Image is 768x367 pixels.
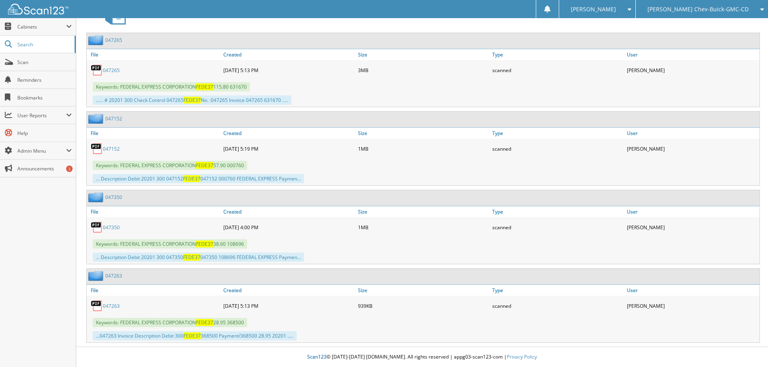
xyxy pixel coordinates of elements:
[356,62,491,78] div: 3MB
[87,49,221,60] a: File
[490,49,625,60] a: Type
[356,49,491,60] a: Size
[88,114,105,124] img: folder2.png
[17,77,72,83] span: Reminders
[93,239,247,249] span: Keywords: FEDERAL EXPRESS CORPORATION 38.60 108696
[221,62,356,78] div: [DATE] 5:13 PM
[17,165,72,172] span: Announcements
[196,241,213,247] span: FEDE37
[490,285,625,296] a: Type
[103,67,120,74] a: 047265
[93,318,247,327] span: Keywords: FEDERAL EXPRESS CORPORATION 28.95 368500
[221,206,356,217] a: Created
[183,97,201,104] span: FEDE37
[356,285,491,296] a: Size
[571,7,616,12] span: [PERSON_NAME]
[490,128,625,139] a: Type
[625,49,760,60] a: User
[88,35,105,45] img: folder2.png
[93,161,247,170] span: Keywords: FEDERAL EXPRESS CORPORATION 57.90 000760
[183,175,200,182] span: FEDE37
[507,353,537,360] a: Privacy Policy
[93,82,250,91] span: Keywords: FEDERAL EXPRESS CORPORATION 115.80 631670
[625,206,760,217] a: User
[87,206,221,217] a: File
[490,62,625,78] div: scanned
[625,285,760,296] a: User
[17,130,72,137] span: Help
[91,143,103,155] img: PDF.png
[356,206,491,217] a: Size
[221,285,356,296] a: Created
[307,353,327,360] span: Scan123
[105,194,122,201] a: 047350
[76,347,768,367] div: © [DATE]-[DATE] [DOMAIN_NAME]. All rights reserved | appg03-scan123-com |
[91,300,103,312] img: PDF.png
[17,112,66,119] span: User Reports
[87,285,221,296] a: File
[490,141,625,157] div: scanned
[196,162,213,169] span: FEDE37
[625,141,760,157] div: [PERSON_NAME]
[17,94,72,101] span: Bookmarks
[91,221,103,233] img: PDF.png
[625,298,760,314] div: [PERSON_NAME]
[103,303,120,309] a: 047263
[66,166,73,172] div: 3
[88,271,105,281] img: folder2.png
[625,62,760,78] div: [PERSON_NAME]
[17,23,66,30] span: Cabinets
[356,141,491,157] div: 1MB
[93,174,304,183] div: ... Description Debit 20201 300 047152 047152 000760 FEDERAL EXPRESS Paymen...
[625,128,760,139] a: User
[87,128,221,139] a: File
[105,37,122,44] a: 047265
[17,59,72,66] span: Scan
[647,7,749,12] span: [PERSON_NAME] Chev-Buick-GMC-CD
[221,141,356,157] div: [DATE] 5:19 PM
[183,254,200,261] span: FEDE37
[221,219,356,235] div: [DATE] 4:00 PM
[356,298,491,314] div: 939KB
[490,219,625,235] div: scanned
[8,4,69,15] img: scan123-logo-white.svg
[196,319,213,326] span: FEDE37
[105,115,122,122] a: 047152
[103,224,120,231] a: 047350
[221,298,356,314] div: [DATE] 5:13 PM
[356,219,491,235] div: 1MB
[17,147,66,154] span: Admin Menu
[91,64,103,76] img: PDF.png
[93,331,297,340] div: ...047263 Invoice Description Debit 300 368500 Payment/368500 28.95 20201 .....
[625,219,760,235] div: [PERSON_NAME]
[221,49,356,60] a: Created
[93,95,291,105] div: ...... # 20201 300 Check Control 047265 No. :047265 Invoice 047265 631670 .....
[105,272,122,279] a: 047263
[196,83,213,90] span: FEDE37
[490,206,625,217] a: Type
[17,41,71,48] span: Search
[183,332,201,339] span: FEDE37
[88,192,105,202] img: folder2.png
[490,298,625,314] div: scanned
[93,253,304,262] div: ... Description Debit 20201 300 047350 047350 108696 FEDERAL EXPRESS Paymen...
[103,145,120,152] a: 047152
[221,128,356,139] a: Created
[356,128,491,139] a: Size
